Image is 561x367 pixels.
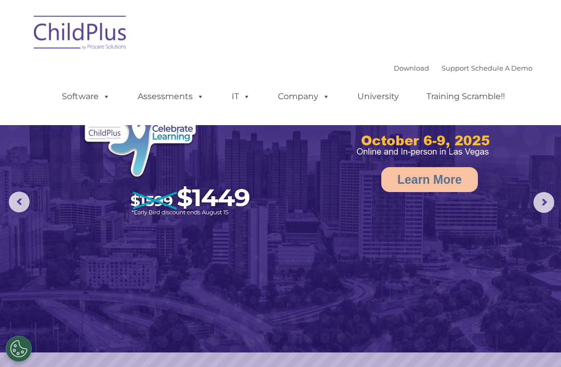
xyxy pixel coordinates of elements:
a: Learn More [381,167,478,192]
a: IT [221,86,261,107]
a: Download [394,64,429,72]
font: | [394,64,532,72]
a: University [347,86,409,107]
a: Assessments [127,86,215,107]
a: Support [442,64,469,72]
a: Training Scramble!! [416,86,515,107]
a: Schedule A Demo [471,64,532,72]
a: Software [51,86,121,107]
img: ChildPlus by Procare Solutions [29,8,132,60]
a: Company [268,86,340,107]
button: Cookies Settings [6,336,32,362]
